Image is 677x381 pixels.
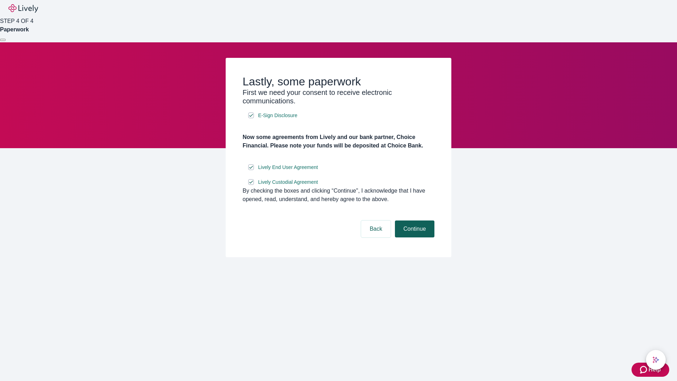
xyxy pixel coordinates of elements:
[361,220,391,237] button: Back
[646,350,666,370] button: chat
[395,220,434,237] button: Continue
[257,178,319,187] a: e-sign disclosure document
[257,111,299,120] a: e-sign disclosure document
[243,88,434,105] h3: First we need your consent to receive electronic communications.
[640,365,648,374] svg: Zendesk support icon
[648,365,661,374] span: Help
[243,75,434,88] h2: Lastly, some paperwork
[243,133,434,150] h4: Now some agreements from Lively and our bank partner, Choice Financial. Please note your funds wi...
[258,112,297,119] span: E-Sign Disclosure
[258,179,318,186] span: Lively Custodial Agreement
[257,163,319,172] a: e-sign disclosure document
[258,164,318,171] span: Lively End User Agreement
[632,363,669,377] button: Zendesk support iconHelp
[8,4,38,13] img: Lively
[652,356,659,363] svg: Lively AI Assistant
[243,187,434,204] div: By checking the boxes and clicking “Continue", I acknowledge that I have opened, read, understand...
